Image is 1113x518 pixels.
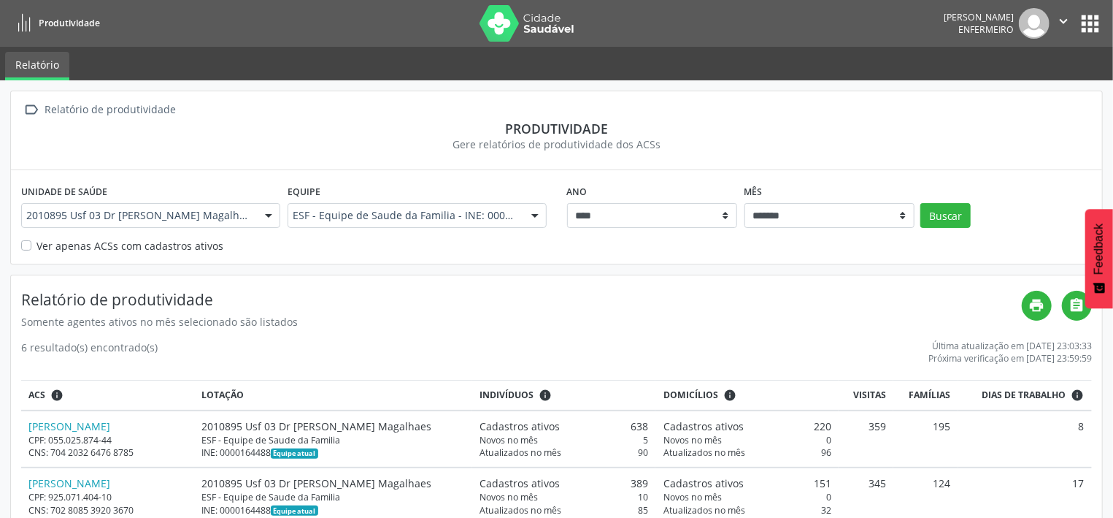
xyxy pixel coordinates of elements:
[663,504,831,517] div: 32
[663,476,744,491] span: Cadastros ativos
[839,381,893,411] th: Visitas
[480,504,562,517] span: Atualizados no mês
[928,340,1092,352] div: Última atualização em [DATE] 23:03:33
[480,419,648,434] div: 638
[893,411,958,468] td: 195
[663,434,722,446] span: Novos no mês
[723,389,736,402] i: <div class="text-left"> <div> <strong>Cadastros ativos:</strong> Cadastros que estão vinculados a...
[26,208,250,223] span: 2010895 Usf 03 Dr [PERSON_NAME] Magalhaes
[1069,297,1085,313] i: 
[36,238,223,254] label: Ver apenas ACSs com cadastros ativos
[893,381,958,411] th: Famílias
[10,11,100,35] a: Produtividade
[201,434,465,446] div: ESF - Equipe de Saude da Familia
[21,137,1092,152] div: Gere relatórios de produtividade dos ACSs
[51,389,64,402] i: ACSs que estiveram vinculados a uma UBS neste período, mesmo sem produtividade.
[928,352,1092,365] div: Próxima verificação em [DATE] 23:59:59
[293,208,517,223] span: ESF - Equipe de Saude da Familia - INE: 0000164488
[663,504,745,517] span: Atualizados no mês
[29,389,46,402] span: ACS
[663,419,744,434] span: Cadastros ativos
[480,491,539,503] span: Novos no mês
[663,434,831,446] div: 0
[1093,224,1106,275] span: Feedback
[21,291,1022,309] h4: Relatório de produtividade
[21,340,158,365] div: 6 resultado(s) encontrado(s)
[1055,13,1071,29] i: 
[539,389,552,402] i: <div class="text-left"> <div> <strong>Cadastros ativos:</strong> Cadastros que estão vinculados a...
[271,506,318,516] span: Esta é a equipe atual deste Agente
[29,491,186,503] div: CPF: 925.071.404-10
[29,419,111,433] a: [PERSON_NAME]
[29,446,186,459] div: CNS: 704 2032 6476 8785
[1071,389,1085,402] i: Dias em que o(a) ACS fez pelo menos uma visita, ou ficha de cadastro individual ou cadastro domic...
[21,99,179,121] a:  Relatório de produtividade
[1022,291,1052,321] a: print
[201,476,465,491] div: 2010895 Usf 03 Dr [PERSON_NAME] Magalhaes
[21,121,1092,137] div: Produtividade
[1029,297,1045,313] i: print
[21,180,107,203] label: Unidade de saúde
[29,504,186,517] div: CNS: 702 8085 3920 3670
[480,476,561,491] span: Cadastros ativos
[1085,209,1113,308] button: Feedback - Mostrar pesquisa
[271,449,318,459] span: Esta é a equipe atual deste Agente
[944,11,1014,23] div: [PERSON_NAME]
[29,434,186,446] div: CPF: 055.025.874-44
[5,52,69,80] a: Relatório
[1062,291,1092,321] a: 
[201,419,465,434] div: 2010895 Usf 03 Dr [PERSON_NAME] Magalhaes
[958,23,1014,36] span: Enfermeiro
[663,446,745,459] span: Atualizados no mês
[480,476,648,491] div: 389
[480,504,648,517] div: 85
[839,411,893,468] td: 359
[201,446,465,459] div: INE: 0000164488
[920,203,971,228] button: Buscar
[1050,8,1077,39] button: 
[288,180,320,203] label: Equipe
[21,99,42,121] i: 
[1019,8,1050,39] img: img
[663,446,831,459] div: 96
[982,389,1066,402] span: Dias de trabalho
[663,419,831,434] div: 220
[663,476,831,491] div: 151
[663,389,718,402] span: Domicílios
[480,446,648,459] div: 90
[21,314,1022,330] div: Somente agentes ativos no mês selecionado são listados
[663,491,722,503] span: Novos no mês
[663,491,831,503] div: 0
[480,434,648,446] div: 5
[744,180,763,203] label: Mês
[1077,11,1103,37] button: apps
[480,389,534,402] span: Indivíduos
[480,434,539,446] span: Novos no mês
[201,491,465,503] div: ESF - Equipe de Saude da Familia
[193,381,472,411] th: Lotação
[480,446,562,459] span: Atualizados no mês
[480,491,648,503] div: 10
[567,180,588,203] label: Ano
[480,419,561,434] span: Cadastros ativos
[39,17,100,29] span: Produtividade
[201,504,465,517] div: INE: 0000164488
[958,411,1092,468] td: 8
[42,99,179,121] div: Relatório de produtividade
[29,476,111,490] a: [PERSON_NAME]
